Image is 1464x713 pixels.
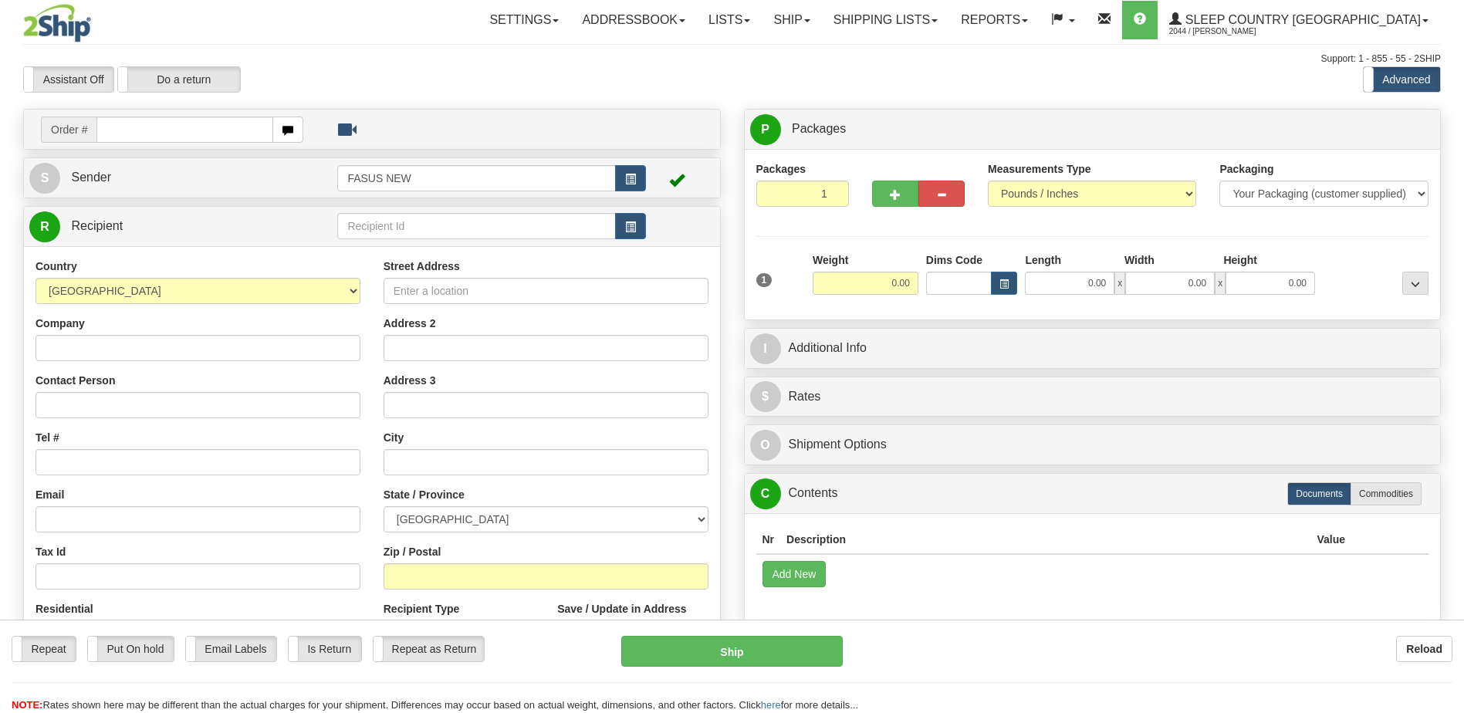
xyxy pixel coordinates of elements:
a: OShipment Options [750,429,1435,461]
label: Packaging [1219,161,1273,177]
label: Zip / Postal [384,544,441,559]
a: Reports [949,1,1040,39]
span: 1 [756,273,773,287]
label: Recipient Type [384,601,460,617]
span: Sleep Country [GEOGRAPHIC_DATA] [1182,13,1421,26]
span: x [1215,272,1226,295]
label: State / Province [384,487,465,502]
label: Repeat as Return [374,637,484,661]
label: Street Address [384,259,460,274]
a: Addressbook [570,1,697,39]
a: S Sender [29,162,337,194]
span: 2044 / [PERSON_NAME] [1169,24,1285,39]
label: Measurements Type [988,161,1091,177]
label: Weight [813,252,848,268]
span: O [750,430,781,461]
label: Advanced [1364,67,1440,92]
a: $Rates [750,381,1435,413]
th: Value [1310,525,1351,554]
a: P Packages [750,113,1435,145]
label: Email Labels [186,637,276,661]
label: Is Return [289,637,361,661]
input: Recipient Id [337,213,615,239]
img: logo2044.jpg [23,4,91,42]
th: Nr [756,525,781,554]
a: CContents [750,478,1435,509]
label: Height [1223,252,1257,268]
label: Country [36,259,77,274]
a: IAdditional Info [750,333,1435,364]
label: Packages [756,161,806,177]
label: Put On hold [88,637,174,661]
span: Order # [41,117,96,143]
a: R Recipient [29,211,303,242]
a: Lists [697,1,762,39]
label: Repeat [12,637,76,661]
label: Documents [1287,482,1351,505]
label: Residential [36,601,93,617]
span: S [29,163,60,194]
label: Do a return [118,67,240,92]
label: Assistant Off [24,67,113,92]
div: Support: 1 - 855 - 55 - 2SHIP [23,52,1441,66]
label: Save / Update in Address Book [557,601,708,632]
span: R [29,211,60,242]
label: Address 2 [384,316,436,331]
a: Ship [762,1,821,39]
input: Enter a location [384,278,708,304]
span: I [750,333,781,364]
span: Recipient [71,219,123,232]
span: Sender [71,171,111,184]
label: City [384,430,404,445]
a: Sleep Country [GEOGRAPHIC_DATA] 2044 / [PERSON_NAME] [1158,1,1440,39]
a: Shipping lists [822,1,949,39]
a: here [761,699,781,711]
span: C [750,478,781,509]
span: x [1114,272,1125,295]
label: Tax Id [36,544,66,559]
b: Reload [1406,643,1442,655]
span: P [750,114,781,145]
label: Tel # [36,430,59,445]
label: Email [36,487,64,502]
button: Add New [762,561,827,587]
span: NOTE: [12,699,42,711]
span: Packages [792,122,846,135]
label: Address 3 [384,373,436,388]
label: Length [1025,252,1061,268]
span: $ [750,381,781,412]
div: ... [1402,272,1428,295]
label: Company [36,316,85,331]
iframe: chat widget [1428,278,1462,435]
input: Sender Id [337,165,615,191]
button: Reload [1396,636,1452,662]
label: Dims Code [926,252,982,268]
label: Commodities [1351,482,1422,505]
th: Description [780,525,1310,554]
label: Width [1124,252,1155,268]
label: Contact Person [36,373,115,388]
a: Settings [478,1,570,39]
button: Ship [621,636,842,667]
